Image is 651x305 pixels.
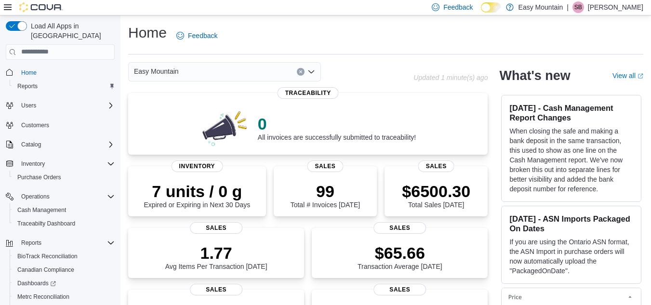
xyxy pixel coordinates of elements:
[190,284,243,295] span: Sales
[509,214,633,233] h3: [DATE] - ASN Imports Packaged On Dates
[17,173,61,181] span: Purchase Orders
[612,72,643,80] a: View allExternal link
[172,160,223,172] span: Inventory
[481,2,501,13] input: Dark Mode
[17,220,75,227] span: Traceabilty Dashboard
[418,160,454,172] span: Sales
[17,66,115,79] span: Home
[17,67,40,79] a: Home
[13,264,115,276] span: Canadian Compliance
[499,68,570,83] h2: What's new
[13,172,65,183] a: Purchase Orders
[134,66,179,77] span: Easy Mountain
[17,119,115,131] span: Customers
[144,182,250,201] p: 7 units / 0 g
[2,190,119,203] button: Operations
[128,23,167,42] h1: Home
[13,251,115,262] span: BioTrack Reconciliation
[17,158,115,170] span: Inventory
[291,182,360,201] p: 99
[307,160,343,172] span: Sales
[509,237,633,276] p: If you are using the Ontario ASN format, the ASN Import in purchase orders will now automatically...
[13,278,115,289] span: Dashboards
[13,291,115,303] span: Metrc Reconciliation
[509,126,633,194] p: When closing the safe and making a bank deposit in the same transaction, this used to show as one...
[10,80,119,93] button: Reports
[10,290,119,304] button: Metrc Reconciliation
[2,118,119,132] button: Customers
[17,100,115,111] span: Users
[165,243,267,263] p: 1.77
[13,251,81,262] a: BioTrack Reconciliation
[13,278,60,289] a: Dashboards
[2,236,119,250] button: Reports
[13,291,73,303] a: Metrc Reconciliation
[373,284,426,295] span: Sales
[291,182,360,209] div: Total # Invoices [DATE]
[17,100,40,111] button: Users
[10,250,119,263] button: BioTrack Reconciliation
[17,293,69,301] span: Metrc Reconciliation
[10,171,119,184] button: Purchase Orders
[10,277,119,290] a: Dashboards
[13,204,115,216] span: Cash Management
[2,138,119,151] button: Catalog
[144,182,250,209] div: Expired or Expiring in Next 30 Days
[13,80,115,92] span: Reports
[278,87,339,99] span: Traceability
[17,237,45,249] button: Reports
[13,218,79,229] a: Traceabilty Dashboard
[19,2,63,12] img: Cova
[27,21,115,40] span: Load All Apps in [GEOGRAPHIC_DATA]
[572,1,584,13] div: Stephen Burley
[509,103,633,122] h3: [DATE] - Cash Management Report Changes
[200,108,250,147] img: 0
[10,203,119,217] button: Cash Management
[17,158,49,170] button: Inventory
[21,239,41,247] span: Reports
[17,139,115,150] span: Catalog
[165,243,267,270] div: Avg Items Per Transaction [DATE]
[17,237,115,249] span: Reports
[13,218,115,229] span: Traceabilty Dashboard
[17,279,56,287] span: Dashboards
[373,222,426,234] span: Sales
[2,157,119,171] button: Inventory
[21,121,49,129] span: Customers
[190,222,243,234] span: Sales
[258,114,416,141] div: All invoices are successfully submitted to traceability!
[17,206,66,214] span: Cash Management
[21,141,41,148] span: Catalog
[10,217,119,230] button: Traceabilty Dashboard
[307,68,315,76] button: Open list of options
[443,2,473,12] span: Feedback
[17,266,74,274] span: Canadian Compliance
[574,1,582,13] span: SB
[297,68,305,76] button: Clear input
[13,172,115,183] span: Purchase Orders
[2,66,119,80] button: Home
[17,119,53,131] a: Customers
[17,191,53,202] button: Operations
[638,73,643,79] svg: External link
[518,1,563,13] p: Easy Mountain
[21,160,45,168] span: Inventory
[13,264,78,276] a: Canadian Compliance
[17,252,78,260] span: BioTrack Reconciliation
[13,204,70,216] a: Cash Management
[402,182,470,209] div: Total Sales [DATE]
[10,263,119,277] button: Canadian Compliance
[17,191,115,202] span: Operations
[173,26,221,45] a: Feedback
[188,31,217,40] span: Feedback
[358,243,442,270] div: Transaction Average [DATE]
[21,193,50,200] span: Operations
[17,139,45,150] button: Catalog
[567,1,569,13] p: |
[413,74,488,81] p: Updated 1 minute(s) ago
[2,99,119,112] button: Users
[21,102,36,109] span: Users
[17,82,38,90] span: Reports
[588,1,643,13] p: [PERSON_NAME]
